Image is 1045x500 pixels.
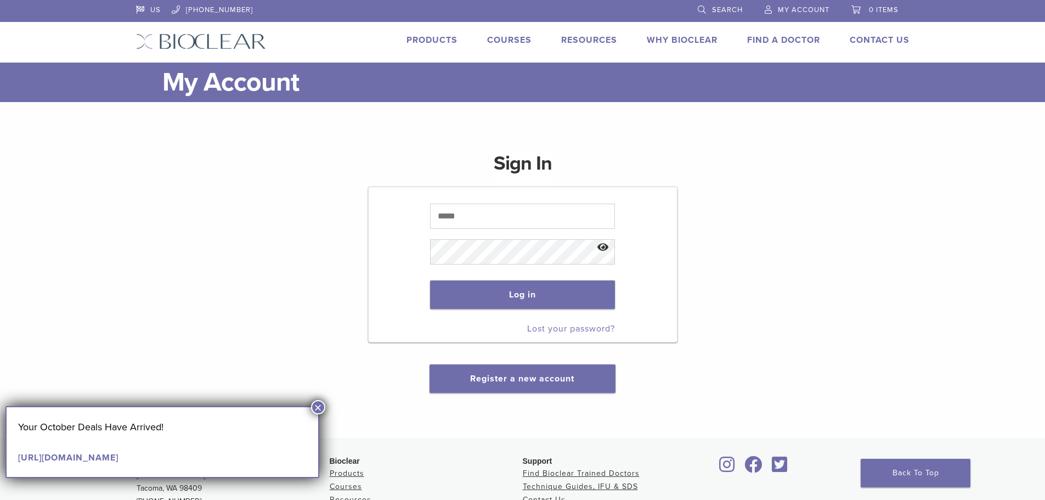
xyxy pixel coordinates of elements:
[162,63,910,102] h1: My Account
[330,457,360,465] span: Bioclear
[136,33,266,49] img: Bioclear
[869,5,899,14] span: 0 items
[769,463,792,474] a: Bioclear
[494,150,552,186] h1: Sign In
[330,482,362,491] a: Courses
[311,400,325,414] button: Close
[778,5,829,14] span: My Account
[523,457,552,465] span: Support
[18,452,118,463] a: [URL][DOMAIN_NAME]
[741,463,766,474] a: Bioclear
[561,35,617,46] a: Resources
[647,35,718,46] a: Why Bioclear
[470,373,574,384] a: Register a new account
[747,35,820,46] a: Find A Doctor
[716,463,739,474] a: Bioclear
[591,234,615,262] button: Show password
[861,459,970,487] a: Back To Top
[523,469,640,478] a: Find Bioclear Trained Doctors
[406,35,457,46] a: Products
[523,482,638,491] a: Technique Guides, IFU & SDS
[430,364,615,393] button: Register a new account
[487,35,532,46] a: Courses
[850,35,910,46] a: Contact Us
[712,5,743,14] span: Search
[527,323,615,334] a: Lost your password?
[18,419,307,435] p: Your October Deals Have Arrived!
[330,469,364,478] a: Products
[430,280,615,309] button: Log in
